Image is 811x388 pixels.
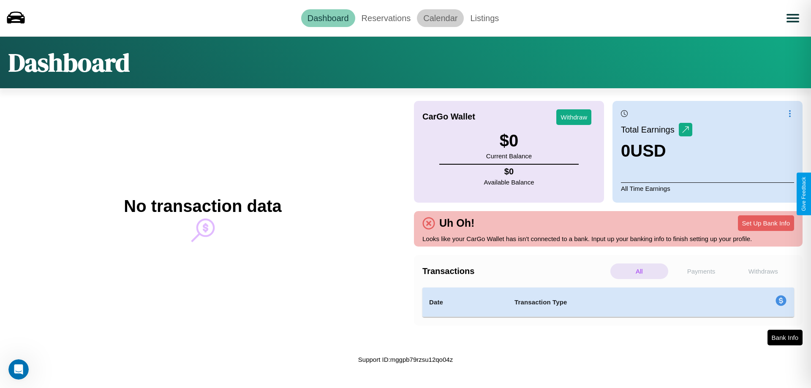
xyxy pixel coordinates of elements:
h1: Dashboard [8,45,130,80]
h4: Date [429,297,501,307]
a: Listings [464,9,505,27]
h2: No transaction data [124,197,281,216]
p: Current Balance [486,150,532,162]
h4: $ 0 [484,167,534,176]
h3: 0 USD [621,141,692,160]
p: Available Balance [484,176,534,188]
a: Calendar [417,9,464,27]
table: simple table [422,288,794,317]
iframe: Intercom live chat [8,359,29,380]
div: Give Feedback [801,177,807,211]
h4: Transaction Type [514,297,706,307]
p: All [610,263,668,279]
button: Withdraw [556,109,591,125]
p: Total Earnings [621,122,679,137]
button: Set Up Bank Info [738,215,794,231]
h4: Uh Oh! [435,217,479,229]
h4: Transactions [422,266,608,276]
p: Looks like your CarGo Wallet has isn't connected to a bank. Input up your banking info to finish ... [422,233,794,244]
p: Support ID: mggpb79rzsu12qo04z [358,354,453,365]
h4: CarGo Wallet [422,112,475,122]
h3: $ 0 [486,131,532,150]
p: Withdraws [734,263,792,279]
a: Reservations [355,9,417,27]
button: Bank Info [767,330,803,345]
button: Open menu [781,6,805,30]
p: Payments [672,263,730,279]
a: Dashboard [301,9,355,27]
p: All Time Earnings [621,182,794,194]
